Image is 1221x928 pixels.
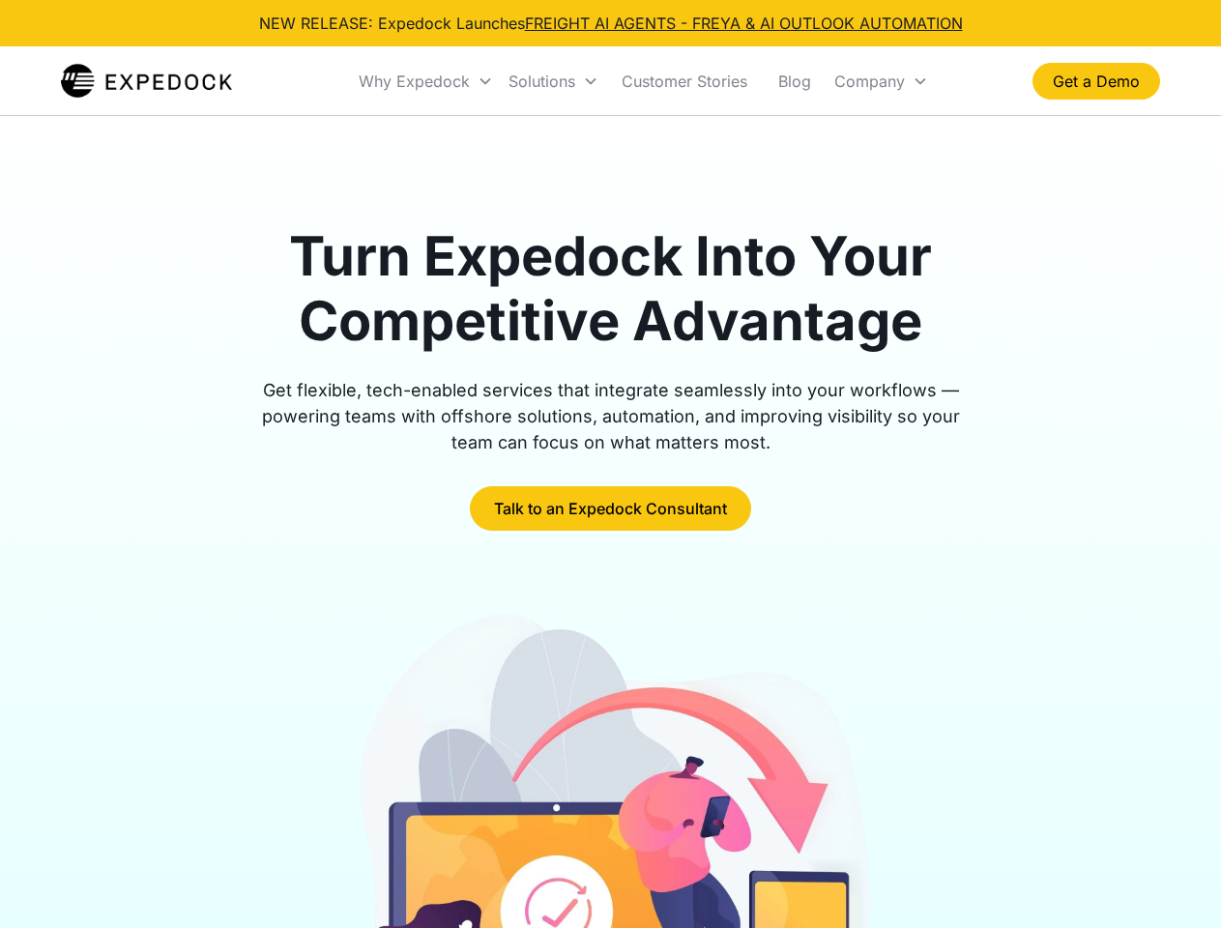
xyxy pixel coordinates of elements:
[1032,63,1160,100] a: Get a Demo
[351,48,501,114] div: Why Expedock
[61,62,232,101] img: Expedock Logo
[525,14,963,33] a: FREIGHT AI AGENTS - FREYA & AI OUTLOOK AUTOMATION
[240,377,982,455] div: Get flexible, tech-enabled services that integrate seamlessly into your workflows — powering team...
[509,72,575,91] div: Solutions
[470,486,751,531] a: Talk to an Expedock Consultant
[834,72,905,91] div: Company
[259,12,963,35] div: NEW RELEASE: Expedock Launches
[501,48,606,114] div: Solutions
[61,62,232,101] a: home
[359,72,470,91] div: Why Expedock
[763,48,827,114] a: Blog
[240,224,982,354] h1: Turn Expedock Into Your Competitive Advantage
[1124,835,1221,928] iframe: Chat Widget
[827,48,936,114] div: Company
[606,48,763,114] a: Customer Stories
